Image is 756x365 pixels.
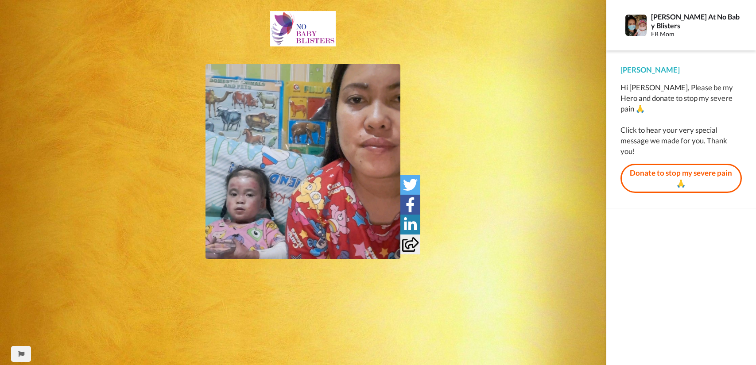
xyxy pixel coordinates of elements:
[651,12,741,29] div: [PERSON_NAME] At No Baby Blisters
[620,164,742,193] a: Donate to stop my severe pain 🙏
[625,15,647,36] img: Profile Image
[620,65,742,75] div: [PERSON_NAME]
[651,31,741,38] div: EB Mom
[620,82,742,157] div: Hi [PERSON_NAME], Please be my Hero and donate to stop my severe pain 🙏 Click to hear your very s...
[205,64,400,259] img: 8a3e5384-31ca-4101-89c2-e46d77ecc074-thumb.jpg
[270,11,336,46] img: fd14fcf7-f984-4e0a-97e1-9ae0771d22e6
